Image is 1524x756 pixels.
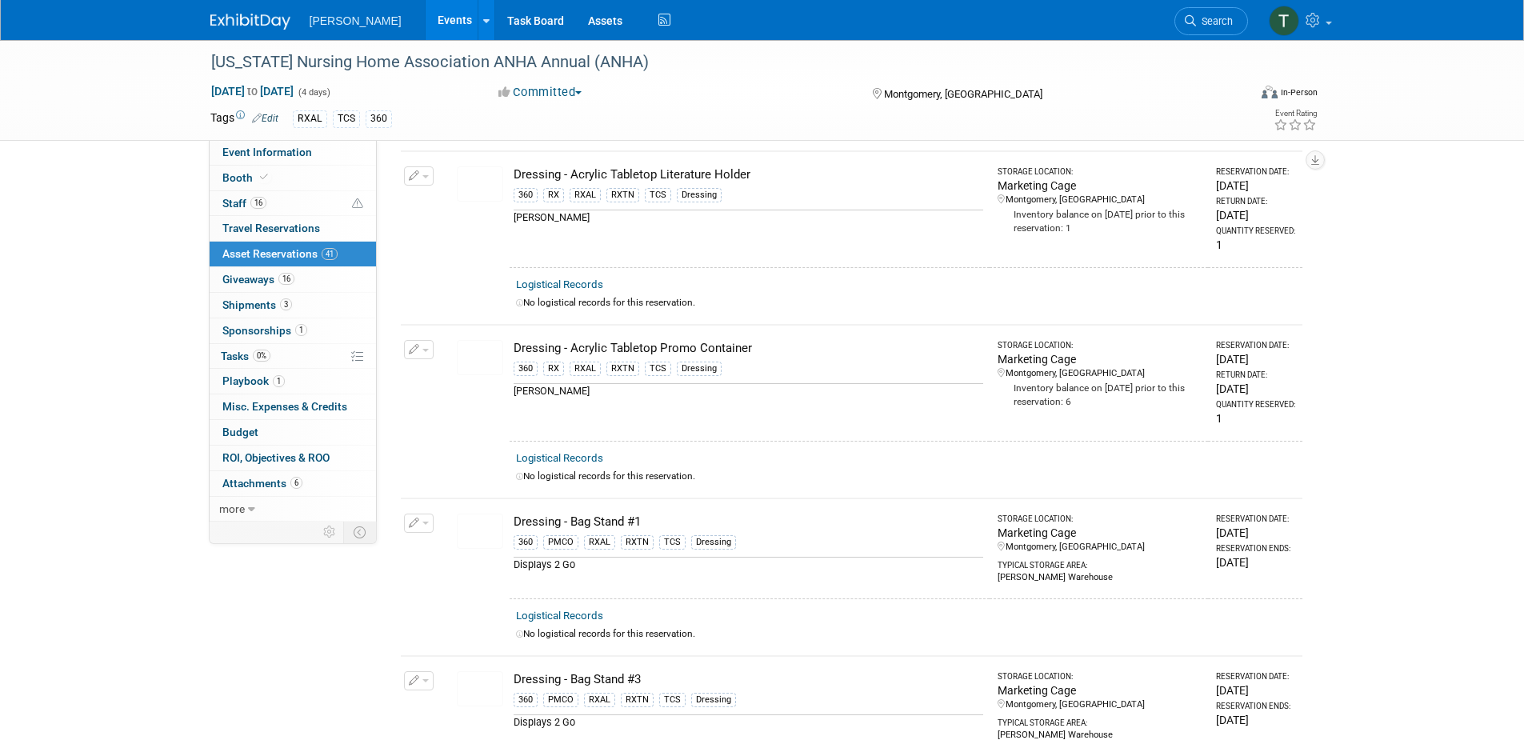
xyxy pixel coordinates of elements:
span: 0% [253,350,270,362]
a: Staff16 [210,191,376,216]
a: Sponsorships1 [210,318,376,343]
span: Asset Reservations [222,247,338,260]
div: Event Format [1154,83,1318,107]
span: Booth [222,171,271,184]
div: [DATE] [1216,207,1295,223]
div: Quantity Reserved: [1216,226,1295,237]
div: PMCO [543,693,578,707]
span: 1 [295,324,307,336]
div: Reservation Ends: [1216,701,1295,712]
span: Shipments [222,298,292,311]
div: TCS [645,188,671,202]
div: Dressing [691,693,736,707]
div: Displays 2 Go [514,714,983,730]
div: Reservation Ends: [1216,543,1295,554]
div: No logistical records for this reservation. [516,627,1296,641]
div: Inventory balance on [DATE] prior to this reservation: 1 [998,206,1202,235]
div: RXAL [570,362,601,376]
div: Storage Location: [998,340,1202,351]
span: to [245,85,260,98]
div: Storage Location: [998,514,1202,525]
div: 360 [514,693,538,707]
div: [US_STATE] Nursing Home Association ANHA Annual (ANHA) [206,48,1224,77]
div: Return Date: [1216,196,1295,207]
div: 360 [514,535,538,550]
span: Sponsorships [222,324,307,337]
div: 360 [514,362,538,376]
div: Displays 2 Go [514,557,983,572]
div: 360 [514,188,538,202]
span: ROI, Objectives & ROO [222,451,330,464]
td: Tags [210,110,278,128]
div: RX [543,188,564,202]
a: Playbook1 [210,369,376,394]
div: 1 [1216,410,1295,426]
div: [PERSON_NAME] Warehouse [998,571,1202,584]
div: Quantity Reserved: [1216,399,1295,410]
span: 3 [280,298,292,310]
img: Traci Varon [1269,6,1299,36]
a: Shipments3 [210,293,376,318]
a: Giveaways16 [210,267,376,292]
div: Typical Storage Area: [998,554,1202,571]
a: ROI, Objectives & ROO [210,446,376,470]
div: Inventory balance on [DATE] prior to this reservation: 6 [998,380,1202,409]
div: RXTN [621,693,654,707]
div: Storage Location: [998,671,1202,682]
span: Playbook [222,374,285,387]
span: [DATE] [DATE] [210,84,294,98]
span: Search [1196,15,1233,27]
a: Logistical Records [516,610,603,622]
div: Marketing Cage [998,351,1202,367]
div: RXAL [293,110,327,127]
a: Logistical Records [516,452,603,464]
div: [DATE] [1216,351,1295,367]
div: Reservation Date: [1216,166,1295,178]
div: Reservation Date: [1216,671,1295,682]
span: 1 [273,375,285,387]
div: RX [543,362,564,376]
span: Giveaways [222,273,294,286]
div: Montgomery, [GEOGRAPHIC_DATA] [998,698,1202,711]
td: Toggle Event Tabs [343,522,376,542]
div: RXTN [606,188,639,202]
div: Dressing [691,535,736,550]
div: [DATE] [1216,525,1295,541]
div: No logistical records for this reservation. [516,296,1296,310]
img: Format-Inperson.png [1262,86,1278,98]
div: TCS [645,362,671,376]
div: Montgomery, [GEOGRAPHIC_DATA] [998,367,1202,380]
span: 16 [278,273,294,285]
a: Misc. Expenses & Credits [210,394,376,419]
a: more [210,497,376,522]
span: Budget [222,426,258,438]
div: [PERSON_NAME] Warehouse [998,729,1202,742]
div: RXTN [606,362,639,376]
a: Edit [252,113,278,124]
div: Montgomery, [GEOGRAPHIC_DATA] [998,541,1202,554]
a: Search [1174,7,1248,35]
div: Marketing Cage [998,525,1202,541]
a: Booth [210,166,376,190]
img: ExhibitDay [210,14,290,30]
span: Misc. Expenses & Credits [222,400,347,413]
div: [DATE] [1216,682,1295,698]
div: RXAL [584,693,615,707]
span: 6 [290,477,302,489]
div: Event Rating [1274,110,1317,118]
div: 1 [1216,237,1295,253]
a: Event Information [210,140,376,165]
span: Potential Scheduling Conflict -- at least one attendee is tagged in another overlapping event. [352,197,363,211]
div: Marketing Cage [998,178,1202,194]
div: TCS [659,693,686,707]
div: TCS [333,110,360,127]
div: RXTN [621,535,654,550]
div: Storage Location: [998,166,1202,178]
div: In-Person [1280,86,1318,98]
span: Event Information [222,146,312,158]
div: RXAL [584,535,615,550]
div: Dressing [677,188,722,202]
a: Budget [210,420,376,445]
div: No logistical records for this reservation. [516,470,1296,483]
div: RXAL [570,188,601,202]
